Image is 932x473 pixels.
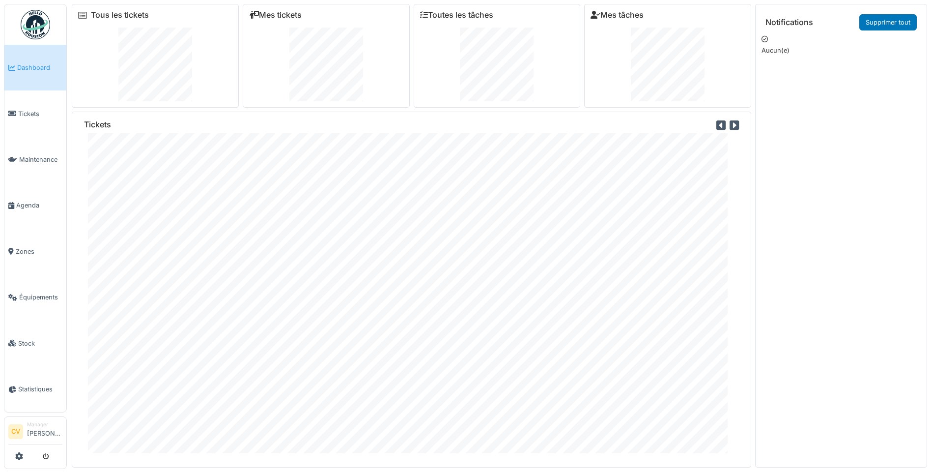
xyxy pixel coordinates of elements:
[16,201,62,210] span: Agenda
[19,155,62,164] span: Maintenance
[17,63,62,72] span: Dashboard
[4,274,66,320] a: Équipements
[18,384,62,394] span: Statistiques
[8,424,23,439] li: CV
[591,10,644,20] a: Mes tâches
[4,90,66,136] a: Tickets
[765,18,813,27] h6: Notifications
[8,421,62,444] a: CV Manager[PERSON_NAME]
[859,14,917,30] a: Supprimer tout
[4,45,66,90] a: Dashboard
[21,10,50,39] img: Badge_color-CXgf-gQk.svg
[18,339,62,348] span: Stock
[4,320,66,366] a: Stock
[4,182,66,228] a: Agenda
[18,109,62,118] span: Tickets
[4,366,66,412] a: Statistiques
[84,120,111,129] h6: Tickets
[27,421,62,428] div: Manager
[762,46,921,55] p: Aucun(e)
[4,137,66,182] a: Maintenance
[4,229,66,274] a: Zones
[16,247,62,256] span: Zones
[27,421,62,442] li: [PERSON_NAME]
[249,10,302,20] a: Mes tickets
[19,293,62,302] span: Équipements
[91,10,149,20] a: Tous les tickets
[420,10,493,20] a: Toutes les tâches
